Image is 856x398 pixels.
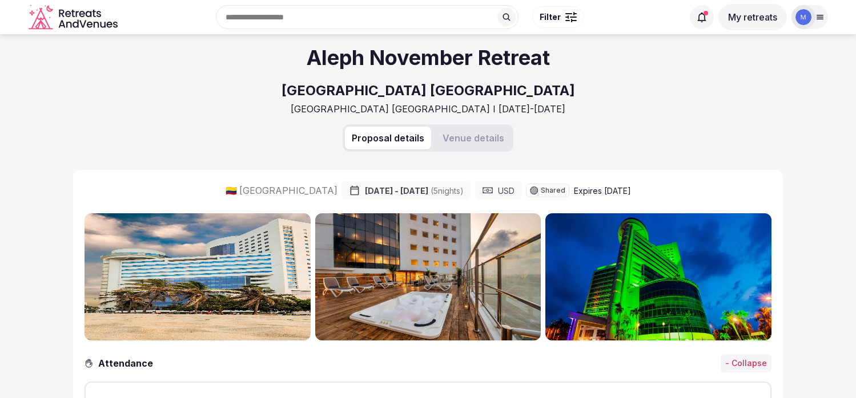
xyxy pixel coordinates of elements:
div: Expire s [DATE] [574,185,631,197]
div: USD [475,181,521,200]
span: 🇨🇴 [226,185,237,196]
img: maddie [795,9,811,25]
button: 🇨🇴 [226,184,237,197]
img: Gallery photo 2 [315,213,541,340]
button: Filter [532,6,584,28]
h1: Aleph November Retreat [307,43,550,72]
a: My retreats [718,11,787,23]
button: - Collapse [721,354,771,372]
span: ( 5 night s ) [431,186,464,196]
button: Venue details [436,127,511,149]
button: My retreats [718,4,787,30]
h2: [GEOGRAPHIC_DATA] [GEOGRAPHIC_DATA] [282,81,575,100]
a: Visit the homepage [29,5,120,30]
span: Filter [540,11,561,23]
h3: Attendance [94,356,162,370]
h3: [GEOGRAPHIC_DATA] [GEOGRAPHIC_DATA] I [DATE]-[DATE] [291,103,565,115]
img: Gallery photo 3 [545,213,771,340]
svg: Retreats and Venues company logo [29,5,120,30]
span: Shared [541,187,565,194]
button: Proposal details [345,127,431,149]
img: Gallery photo 1 [85,213,311,340]
span: [GEOGRAPHIC_DATA] [239,184,337,197]
span: [DATE] - [DATE] [365,185,464,197]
